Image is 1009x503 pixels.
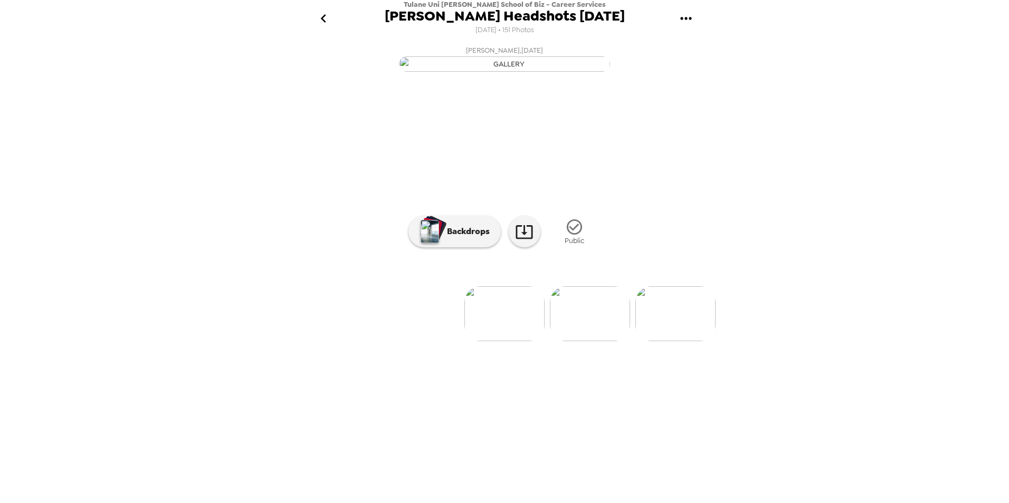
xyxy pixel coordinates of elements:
[464,286,545,341] img: gallery
[548,212,601,252] button: Public
[635,286,716,341] img: gallery
[442,225,490,238] p: Backdrops
[385,9,625,23] span: [PERSON_NAME] Headshots [DATE]
[293,41,716,75] button: [PERSON_NAME],[DATE]
[399,56,610,72] img: gallery
[475,23,534,37] span: [DATE] • 151 Photos
[550,286,630,341] img: gallery
[466,44,543,56] span: [PERSON_NAME] , [DATE]
[565,236,584,245] span: Public
[306,2,340,36] button: go back
[408,216,501,247] button: Backdrops
[669,2,703,36] button: gallery menu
